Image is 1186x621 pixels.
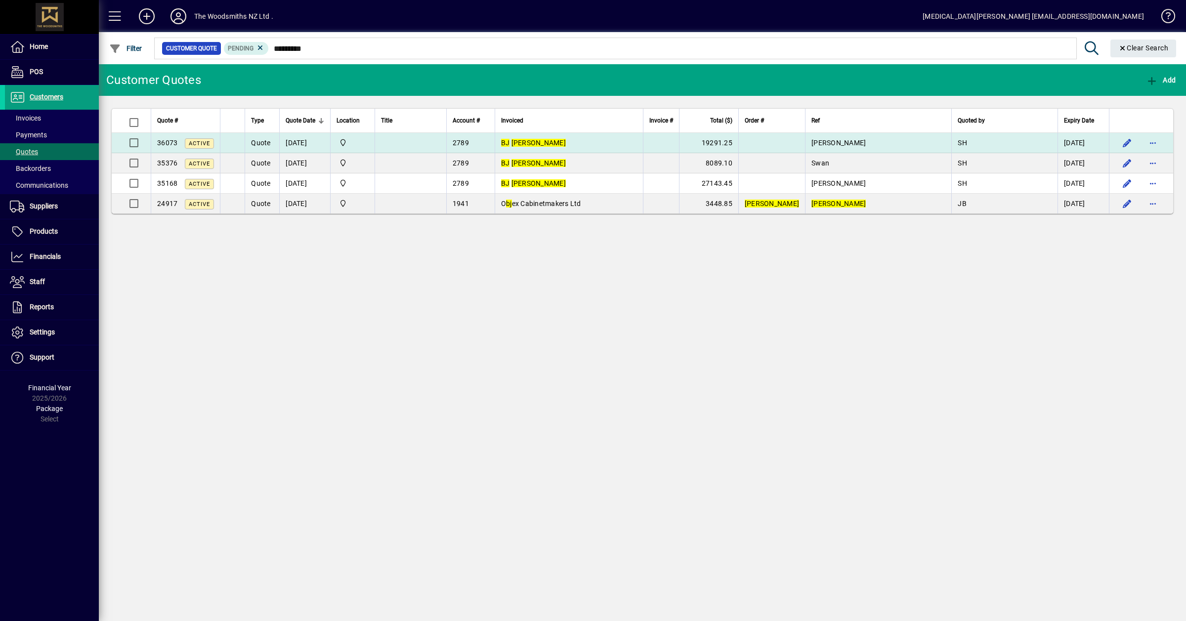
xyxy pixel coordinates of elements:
a: Invoices [5,110,99,126]
span: Title [381,115,392,126]
span: Quote [251,200,270,207]
td: 27143.45 [679,173,738,194]
span: Invoices [10,114,41,122]
span: Active [189,201,210,207]
span: 36073 [157,139,177,147]
span: Clear Search [1118,44,1169,52]
span: Active [189,161,210,167]
span: Quotes [10,148,38,156]
span: Add [1146,76,1176,84]
div: Title [381,115,440,126]
span: Backorders [10,165,51,172]
td: 3448.85 [679,194,738,213]
button: Edit [1119,155,1135,171]
span: Quote # [157,115,178,126]
em: [PERSON_NAME] [511,139,566,147]
em: BJ [501,139,510,147]
button: Profile [163,7,194,25]
div: Location [337,115,369,126]
span: [PERSON_NAME] [811,179,866,187]
a: Knowledge Base [1154,2,1174,34]
a: Settings [5,320,99,345]
span: Ref [811,115,820,126]
td: [DATE] [279,194,330,213]
span: Staff [30,278,45,286]
span: Quote Date [286,115,315,126]
span: 35168 [157,179,177,187]
a: Backorders [5,160,99,177]
button: Add [131,7,163,25]
em: [PERSON_NAME] [511,159,566,167]
a: Payments [5,126,99,143]
span: 35376 [157,159,177,167]
span: Customers [30,93,63,101]
span: Suppliers [30,202,58,210]
span: Order # [745,115,764,126]
td: [DATE] [279,153,330,173]
td: [DATE] [279,133,330,153]
span: Total ($) [710,115,732,126]
a: Financials [5,245,99,269]
span: Payments [10,131,47,139]
td: [DATE] [279,173,330,194]
span: Reports [30,303,54,311]
div: The Woodsmiths NZ Ltd . [194,8,273,24]
span: JB [958,200,967,207]
a: Support [5,345,99,370]
a: Staff [5,270,99,294]
span: Invoice # [649,115,673,126]
span: Financial Year [28,384,71,392]
span: 24917 [157,200,177,207]
span: Customer Quote [166,43,217,53]
button: Edit [1119,196,1135,211]
span: Expiry Date [1064,115,1094,126]
span: Quoted by [958,115,985,126]
div: Expiry Date [1064,115,1103,126]
span: SH [958,159,967,167]
span: [PERSON_NAME] [811,139,866,147]
span: SH [958,179,967,187]
span: Swan [811,159,829,167]
a: Reports [5,295,99,320]
button: Filter [107,40,145,57]
button: More options [1145,196,1161,211]
button: More options [1145,135,1161,151]
span: Pending [228,45,254,52]
em: BJ [501,159,510,167]
button: More options [1145,175,1161,191]
span: The Woodsmiths [337,137,369,148]
a: Products [5,219,99,244]
button: More options [1145,155,1161,171]
button: Clear [1110,40,1177,57]
span: Products [30,227,58,235]
span: The Woodsmiths [337,198,369,209]
em: [PERSON_NAME] [511,179,566,187]
div: [MEDICAL_DATA][PERSON_NAME] [EMAIL_ADDRESS][DOMAIN_NAME] [923,8,1144,24]
span: Quote [251,159,270,167]
td: 19291.25 [679,133,738,153]
em: [PERSON_NAME] [811,200,866,207]
span: Support [30,353,54,361]
span: Home [30,42,48,50]
button: Add [1144,71,1178,89]
td: [DATE] [1058,133,1109,153]
span: Location [337,115,360,126]
span: O ex Cabinetmakers Ltd [501,200,581,207]
span: 1941 [453,200,469,207]
button: Edit [1119,135,1135,151]
mat-chip: Pending Status: Pending [224,42,269,55]
a: Communications [5,177,99,194]
span: Active [189,140,210,147]
span: Quote [251,179,270,187]
span: Communications [10,181,68,189]
span: Account # [453,115,480,126]
td: [DATE] [1058,194,1109,213]
td: 8089.10 [679,153,738,173]
a: POS [5,60,99,84]
span: POS [30,68,43,76]
span: Active [189,181,210,187]
div: Order # [745,115,799,126]
em: BJ [501,179,510,187]
div: Quote # [157,115,214,126]
span: Quote [251,139,270,147]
